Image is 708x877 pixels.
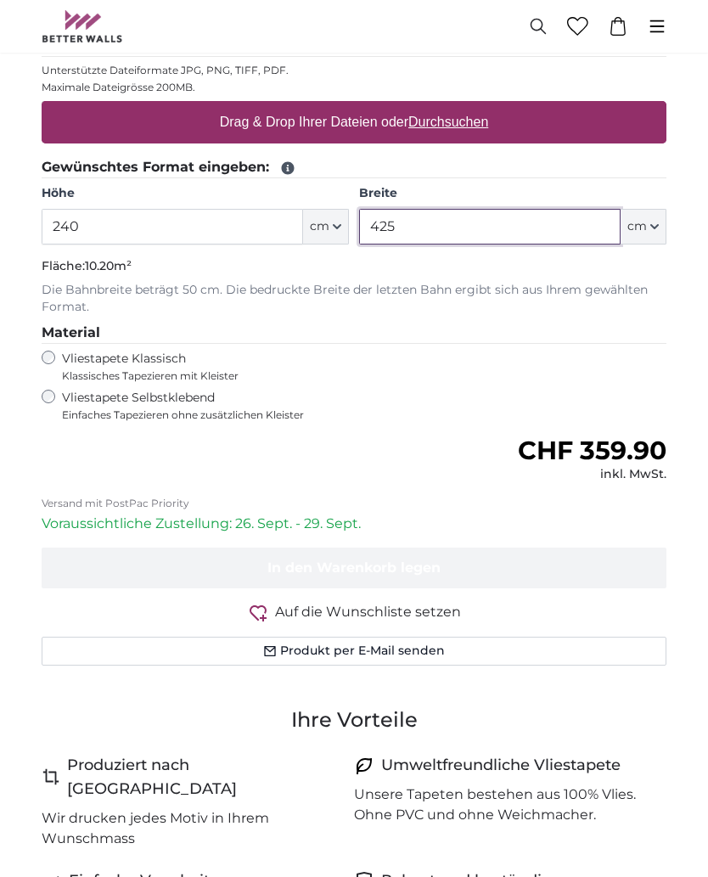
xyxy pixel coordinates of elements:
p: Maximale Dateigrösse 200MB. [42,81,666,94]
label: Vliestapete Klassisch [62,351,362,383]
img: Betterwalls [42,10,123,42]
button: cm [303,209,349,245]
button: Produkt per E-Mail senden [42,637,666,666]
div: inkl. MwSt. [518,466,666,483]
button: In den Warenkorb legen [42,548,666,588]
p: Die Bahnbreite beträgt 50 cm. Die bedruckte Breite der letzten Bahn ergibt sich aus Ihrem gewählt... [42,282,666,316]
label: Höhe [42,185,349,202]
span: CHF 359.90 [518,435,666,466]
p: Voraussichtliche Zustellung: 26. Sept. - 29. Sept. [42,514,666,534]
label: Drag & Drop Ihrer Dateien oder [213,105,496,139]
span: Auf die Wunschliste setzen [275,602,461,622]
u: Durchsuchen [408,115,488,129]
label: Vliestapete Selbstklebend [62,390,457,422]
h4: Produziert nach [GEOGRAPHIC_DATA] [67,754,340,801]
h3: Ihre Vorteile [42,706,666,734]
span: Einfaches Tapezieren ohne zusätzlichen Kleister [62,408,457,422]
legend: Gewünschtes Format eingeben: [42,157,666,178]
p: Unsere Tapeten bestehen aus 100% Vlies. Ohne PVC und ohne Weichmacher. [354,784,653,825]
span: Klassisches Tapezieren mit Kleister [62,369,362,383]
legend: Material [42,323,666,344]
p: Versand mit PostPac Priority [42,497,666,510]
span: In den Warenkorb legen [267,559,441,576]
button: Auf die Wunschliste setzen [42,602,666,623]
p: Wir drucken jedes Motiv in Ihrem Wunschmass [42,808,340,849]
p: Fläche: [42,258,666,275]
span: 10.20m² [85,258,132,273]
span: cm [627,218,647,235]
p: Unterstützte Dateiformate JPG, PNG, TIFF, PDF. [42,64,666,77]
span: cm [310,218,329,235]
label: Breite [359,185,666,202]
h4: Umweltfreundliche Vliestapete [381,754,621,778]
button: cm [621,209,666,245]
